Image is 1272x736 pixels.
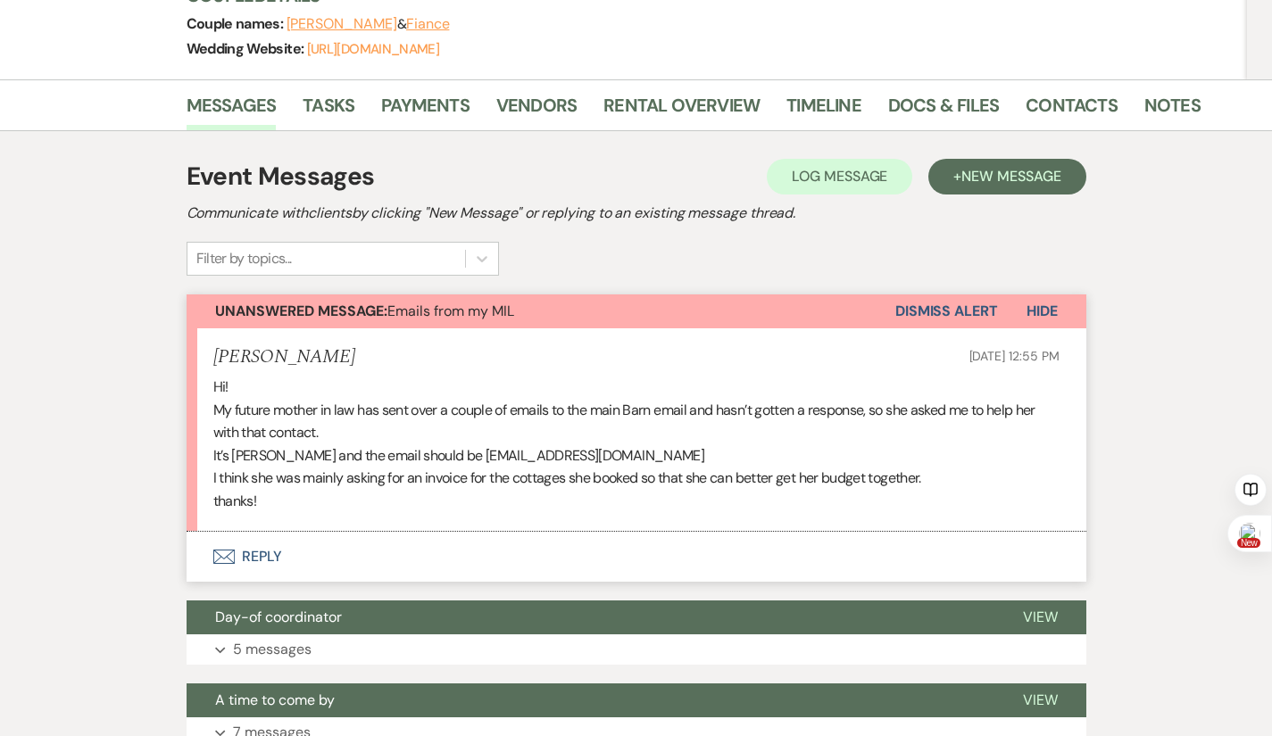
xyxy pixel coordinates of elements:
button: Dismiss Alert [895,294,998,328]
button: A time to come by [187,683,994,717]
p: 5 messages [233,638,312,661]
p: Hi! [213,376,1060,399]
a: Rental Overview [603,91,760,130]
h5: [PERSON_NAME] [213,346,355,368]
a: Docs & Files [888,91,999,130]
a: Payments [381,91,470,130]
button: Day-of coordinator [187,600,994,634]
a: Vendors [496,91,577,130]
a: Timeline [786,91,861,130]
button: Log Message [767,159,912,194]
button: [PERSON_NAME] [287,17,397,31]
span: & [287,15,450,33]
h1: Event Messages [187,158,375,195]
span: Emails from my MIL [215,302,514,320]
span: View [1023,691,1058,709]
span: Hide [1027,302,1058,320]
button: Hide [998,294,1086,328]
button: Reply [187,532,1086,582]
span: Log Message [792,167,887,186]
p: It’s [PERSON_NAME] and the email should be [EMAIL_ADDRESS][DOMAIN_NAME] [213,444,1060,467]
span: Day-of coordinator [215,608,342,626]
button: +New Message [928,159,1085,194]
button: View [994,683,1086,717]
span: New Message [961,167,1060,186]
span: A time to come by [215,691,335,709]
a: Messages [187,91,277,130]
a: [URL][DOMAIN_NAME] [307,40,439,58]
div: Filter by topics... [196,248,292,269]
span: View [1023,608,1058,626]
a: Notes [1144,91,1201,130]
button: 5 messages [187,634,1086,665]
button: Fiance [406,17,450,31]
button: View [994,600,1086,634]
span: Couple names: [187,14,287,33]
strong: Unanswered Message: [215,302,387,320]
a: Tasks [303,91,354,130]
p: thanks! [213,490,1060,513]
h2: Communicate with clients by clicking "New Message" or replying to an existing message thread. [187,203,1086,224]
span: [DATE] 12:55 PM [969,348,1060,364]
a: Contacts [1026,91,1118,130]
button: Unanswered Message:Emails from my MIL [187,294,895,328]
span: Wedding Website: [187,39,307,58]
p: I think she was mainly asking for an invoice for the cottages she booked so that she can better g... [213,467,1060,490]
p: My future mother in law has sent over a couple of emails to the main Barn email and hasn’t gotten... [213,399,1060,444]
